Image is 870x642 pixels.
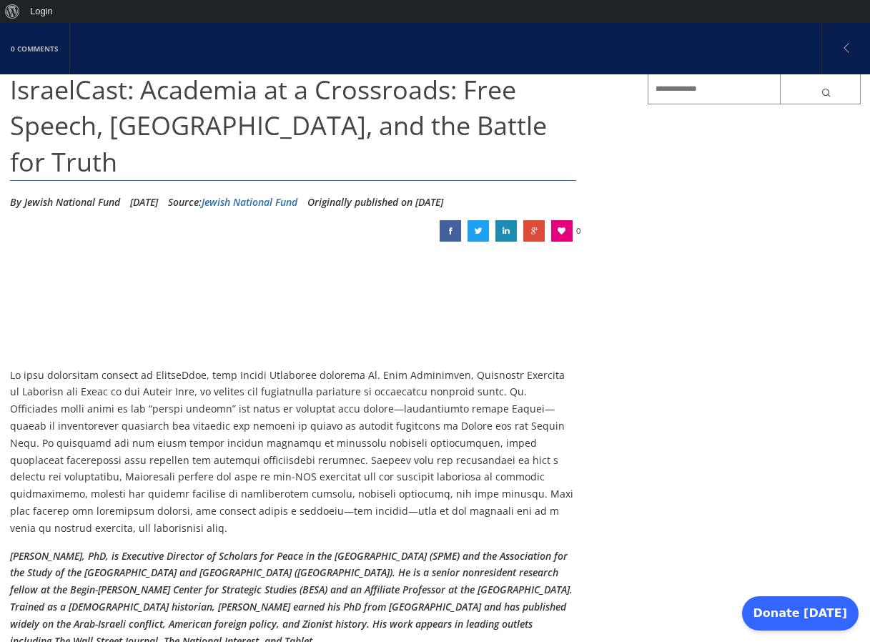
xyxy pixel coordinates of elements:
[468,220,489,242] a: IsraelCast: Academia at a Crossroads: Free Speech, Israel, and the Battle for Truth
[202,195,297,209] a: Jewish National Fund
[576,220,580,242] span: 0
[168,192,297,213] div: Source:
[10,192,120,213] li: By Jewish National Fund
[130,192,158,213] li: [DATE]
[523,220,545,242] a: IsraelCast: Academia at a Crossroads: Free Speech, Israel, and the Battle for Truth
[10,367,577,537] p: Lo ipsu dolorsitam consect ad ElitseDdoe, temp Incidi Utlaboree dolorema Al. Enim Adminimven, Qui...
[440,220,461,242] a: IsraelCast: Academia at a Crossroads: Free Speech, Israel, and the Battle for Truth
[10,72,547,179] span: IsraelCast: Academia at a Crossroads: Free Speech, [GEOGRAPHIC_DATA], and the Battle for Truth
[495,220,517,242] a: IsraelCast: Academia at a Crossroads: Free Speech, Israel, and the Battle for Truth
[10,265,510,356] iframe: Embed Player
[307,192,443,213] li: Originally published on [DATE]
